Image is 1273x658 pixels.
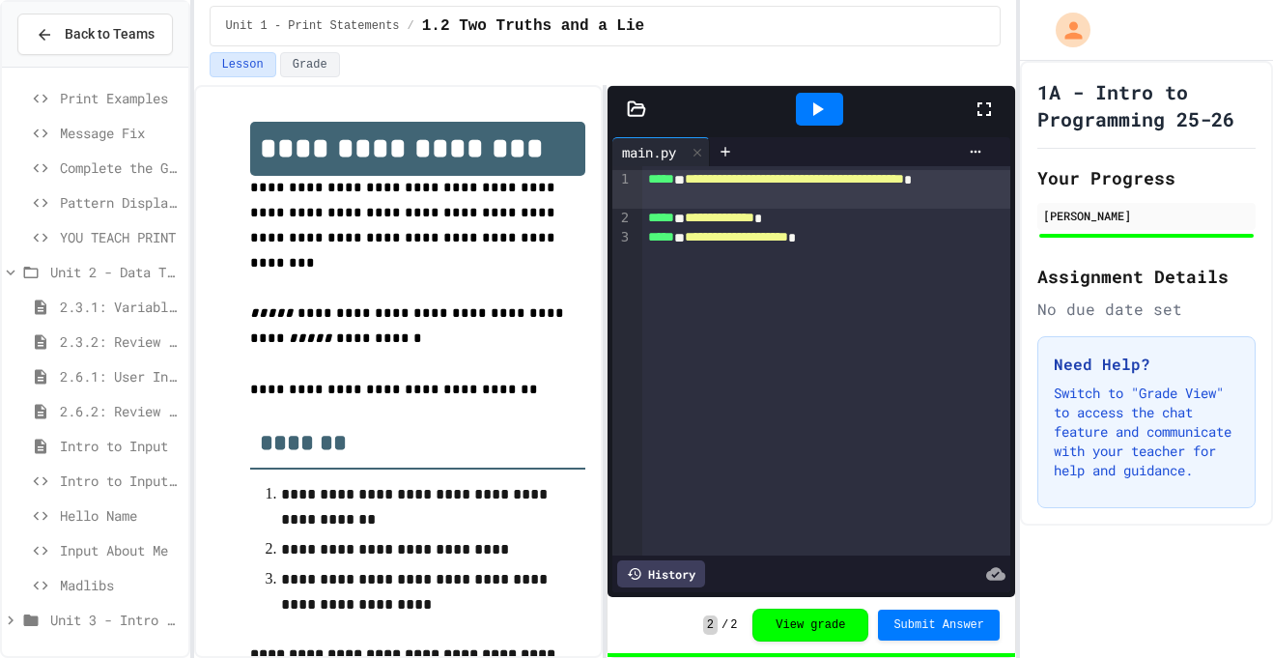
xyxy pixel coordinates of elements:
span: Complete the Greeting [60,157,181,178]
span: Madlibs [60,575,181,595]
p: Switch to "Grade View" to access the chat feature and communicate with your teacher for help and ... [1054,384,1239,480]
div: History [617,560,705,587]
button: View grade [752,609,868,642]
span: 1.2 Two Truths and a Lie [422,14,644,38]
button: Lesson [210,52,276,77]
div: My Account [1035,8,1095,52]
span: Intro to Input Exercise [60,471,181,491]
span: Intro to Input [60,436,181,456]
span: Submit Answer [893,617,984,633]
h1: 1A - Intro to Programming 25-26 [1037,78,1256,132]
span: Input About Me [60,540,181,560]
span: 2.3.1: Variables and Data Types [60,297,181,317]
div: 1 [612,170,632,209]
span: / [408,18,414,34]
div: 3 [612,228,632,247]
div: No due date set [1037,298,1256,321]
button: Grade [280,52,340,77]
span: 2 [730,617,737,633]
span: / [721,617,728,633]
span: Print Examples [60,88,181,108]
span: Message Fix [60,123,181,143]
div: [PERSON_NAME] [1043,207,1250,224]
div: main.py [612,137,710,166]
span: YOU TEACH PRINT [60,227,181,247]
h2: Your Progress [1037,164,1256,191]
button: Back to Teams [17,14,173,55]
span: Unit 2 - Data Types, Variables, [DEMOGRAPHIC_DATA] [50,262,181,282]
span: 2 [703,615,718,635]
h2: Assignment Details [1037,263,1256,290]
span: Unit 1 - Print Statements [226,18,400,34]
div: 2 [612,209,632,228]
span: 2.3.2: Review - Variables and Data Types [60,331,181,352]
div: main.py [612,142,686,162]
h3: Need Help? [1054,353,1239,376]
span: 2.6.1: User Input [60,366,181,386]
span: Unit 3 - Intro to Objects [50,610,181,630]
span: Hello Name [60,505,181,526]
span: Back to Teams [65,24,155,44]
span: Pattern Display Challenge [60,192,181,213]
span: 2.6.2: Review - User Input [60,401,181,421]
button: Submit Answer [878,610,1000,641]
